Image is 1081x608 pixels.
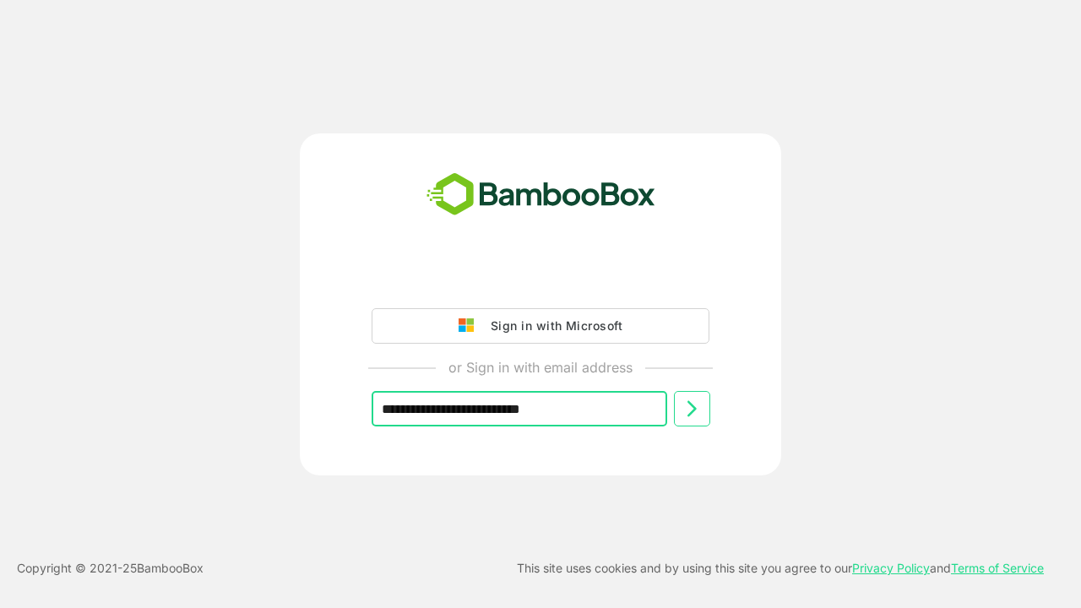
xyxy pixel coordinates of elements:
[363,261,718,298] iframe: Sign in with Google Button
[372,308,709,344] button: Sign in with Microsoft
[482,315,622,337] div: Sign in with Microsoft
[448,357,633,377] p: or Sign in with email address
[951,561,1044,575] a: Terms of Service
[852,561,930,575] a: Privacy Policy
[459,318,482,334] img: google
[417,167,665,223] img: bamboobox
[517,558,1044,578] p: This site uses cookies and by using this site you agree to our and
[17,558,204,578] p: Copyright © 2021- 25 BambooBox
